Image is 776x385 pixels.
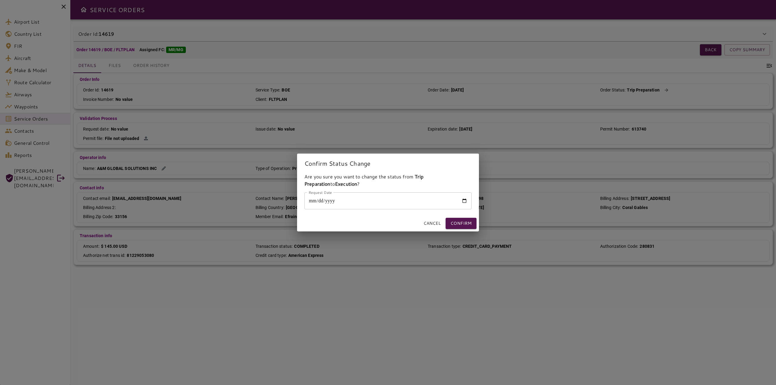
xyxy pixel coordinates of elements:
p: Are you sure you want to change the status from to ? [304,173,472,188]
h2: Confirm Status Change [297,154,479,173]
strong: Trip Preparation [304,173,423,187]
button: Cancel [421,218,443,229]
strong: Execution [335,180,357,187]
button: Confirm [446,218,477,229]
label: Request Date [309,190,332,195]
